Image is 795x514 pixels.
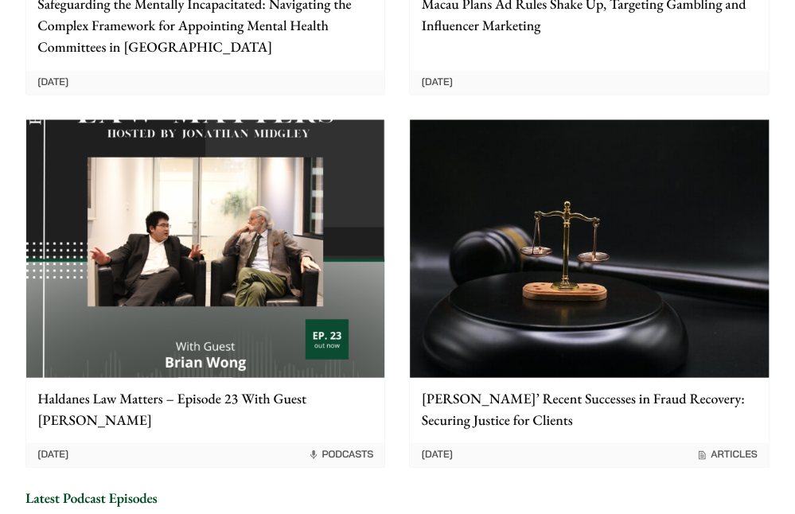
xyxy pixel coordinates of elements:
p: Haldanes Law Matters – Episode 23 With Guest [PERSON_NAME] [37,388,373,430]
a: Haldanes Law Matters – Episode 23 With Guest [PERSON_NAME] [DATE] Podcasts [25,119,385,467]
span: Articles [696,448,757,461]
p: [PERSON_NAME]’ Recent Successes in Fraud Recovery: Securing Justice for Clients [422,388,758,430]
time: [DATE] [37,76,68,88]
h3: Latest Podcast Episodes [25,489,770,506]
time: [DATE] [422,76,453,88]
time: [DATE] [37,448,68,461]
time: [DATE] [422,448,453,461]
span: Podcasts [308,448,374,461]
a: [PERSON_NAME]’ Recent Successes in Fraud Recovery: Securing Justice for Clients [DATE] Articles [409,119,769,467]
